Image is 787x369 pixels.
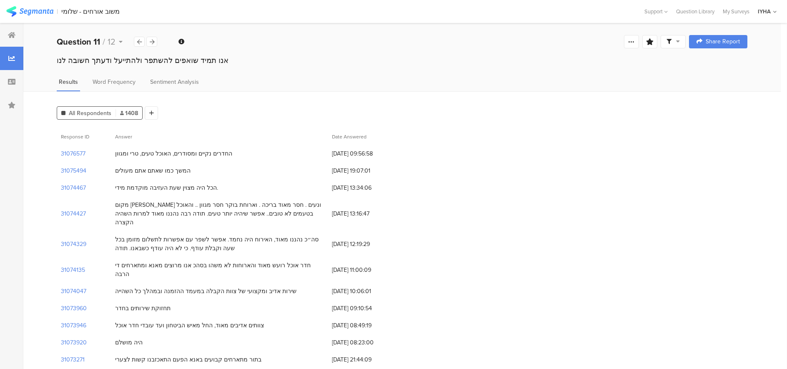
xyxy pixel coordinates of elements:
span: [DATE] 08:49:19 [332,321,399,330]
span: Word Frequency [93,78,136,86]
div: החדרים נקיים ומסודרים, האוכל טעים, טרי ומגוון [115,149,232,158]
section: 31075494 [61,166,86,175]
span: Answer [115,133,132,141]
span: [DATE] 19:07:01 [332,166,399,175]
span: Date Answered [332,133,367,141]
section: 31073946 [61,321,86,330]
div: IYHA [758,8,771,15]
span: Share Report [706,39,740,45]
section: 31073271 [61,355,85,364]
span: [DATE] 11:00:09 [332,266,399,274]
span: [DATE] 08:23:00 [332,338,399,347]
img: segmanta logo [6,6,53,17]
span: [DATE] 12:19:29 [332,240,399,249]
div: היה מושלם [115,338,143,347]
div: בתור מתארחים קבועים באנא הפעם התאכזבנו קשות לצערי [115,355,261,364]
span: 1408 [120,109,138,118]
div: מקום [PERSON_NAME] ונעים . חסר מאוד בריכה . וארוחת בוקר חסר מגוון .. והאוכל בטעמים לא טובים.. אפש... [115,201,324,227]
div: צוותים אדיבים מאוד, החל מאיש הביטחון ועד עובדי חדר אוכל [115,321,264,330]
span: [DATE] 13:16:47 [332,209,399,218]
span: [DATE] 13:34:06 [332,183,399,192]
span: [DATE] 09:10:54 [332,304,399,313]
div: | [57,7,58,16]
span: [DATE] 09:56:58 [332,149,399,158]
div: הכל היה מצוין שעת העזיבה מוקדמת מידי. [115,183,218,192]
section: 31076577 [61,149,85,158]
section: 31073920 [61,338,87,347]
section: 31074467 [61,183,86,192]
span: Results [59,78,78,86]
a: My Surveys [719,8,754,15]
b: Question 11 [57,35,100,48]
div: שירות אדיב ומקצועי של צוות הקבלה במעמד ההזמנה ובמהלך כל השהייה [115,287,297,296]
div: סה״כ נהננו מאוד, האירוח היה נחמד. אפשר לשפר עם אפשרות לתשלום מזומן בכל שעה וקבלת עודף. כי לא היה ... [115,235,324,253]
div: Support [644,5,668,18]
section: 31074135 [61,266,85,274]
section: 31074427 [61,209,86,218]
div: חדר אוכל רועש מאוד והארוחות לא משהו בסהכ אנו מרוצים מאנא ומתארחים די הרבה [115,261,324,279]
section: 31073960 [61,304,87,313]
section: 31074047 [61,287,86,296]
span: [DATE] 10:06:01 [332,287,399,296]
a: Question Library [672,8,719,15]
span: / [103,35,105,48]
div: אנו תמיד שואפים להשתפר ולהתייעל ודעתך חשובה לנו [57,55,747,66]
span: Sentiment Analysis [150,78,199,86]
span: 12 [108,35,116,48]
span: [DATE] 21:44:09 [332,355,399,364]
span: Response ID [61,133,89,141]
div: תחזוקת שירותים בחדר [115,304,171,313]
span: All Respondents [69,109,111,118]
section: 31074329 [61,240,86,249]
div: המשך כמו שאתם אתם מעולים [115,166,191,175]
div: משוב אורחים - שלומי [61,8,120,15]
